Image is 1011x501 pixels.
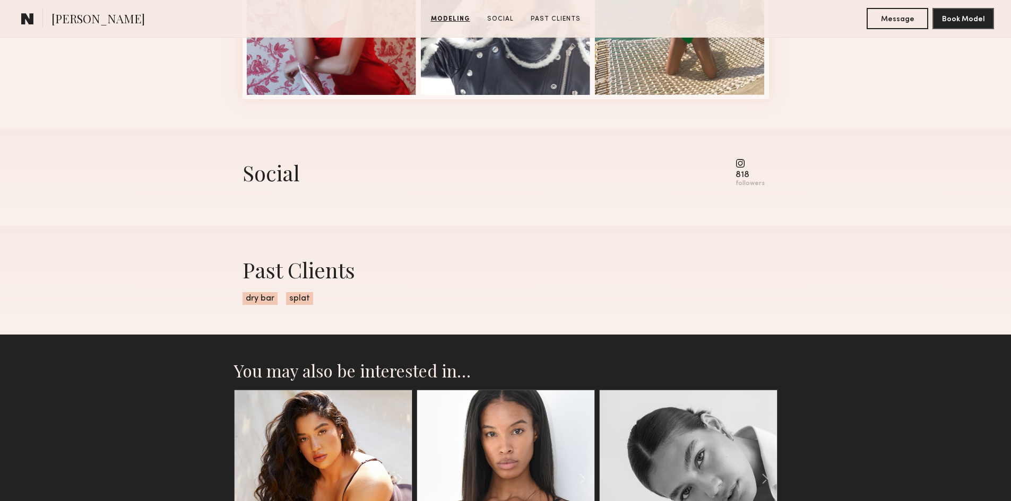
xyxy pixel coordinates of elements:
div: Past Clients [243,256,769,284]
div: Social [243,159,300,187]
div: 818 [736,171,765,179]
a: Modeling [427,14,474,24]
button: Message [867,8,928,29]
a: Social [483,14,518,24]
h2: You may also be interested in… [234,360,777,381]
span: [PERSON_NAME] [51,11,145,29]
button: Book Model [932,8,994,29]
a: Book Model [932,14,994,23]
span: dry bar [243,292,278,305]
a: Past Clients [526,14,585,24]
div: followers [736,180,765,188]
span: splat [286,292,313,305]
